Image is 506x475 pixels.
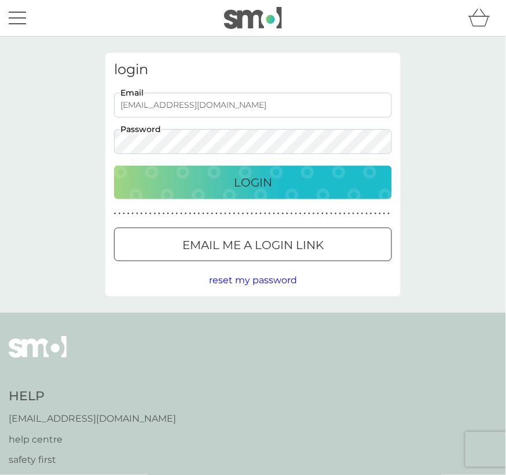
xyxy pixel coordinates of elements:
[119,211,121,217] p: ●
[154,211,156,217] p: ●
[220,211,222,217] p: ●
[209,273,297,288] button: reset my password
[9,433,176,448] a: help centre
[114,211,116,217] p: ●
[203,211,205,217] p: ●
[388,211,390,217] p: ●
[123,211,125,217] p: ●
[282,211,284,217] p: ●
[149,211,152,217] p: ●
[114,166,392,199] button: Login
[132,211,134,217] p: ●
[361,211,364,217] p: ●
[264,211,266,217] p: ●
[260,211,262,217] p: ●
[193,211,196,217] p: ●
[286,211,288,217] p: ●
[136,211,138,217] p: ●
[353,211,355,217] p: ●
[182,236,324,254] p: Email me a login link
[180,211,182,217] p: ●
[331,211,333,217] p: ●
[9,7,26,29] button: menu
[114,228,392,261] button: Email me a login link
[251,211,253,217] p: ●
[366,211,368,217] p: ●
[163,211,165,217] p: ●
[9,412,176,427] a: [EMAIL_ADDRESS][DOMAIN_NAME]
[468,6,497,30] div: basket
[335,211,337,217] p: ●
[339,211,342,217] p: ●
[233,211,236,217] p: ●
[211,211,214,217] p: ●
[225,211,227,217] p: ●
[167,211,170,217] p: ●
[317,211,320,217] p: ●
[255,211,258,217] p: ●
[313,211,315,217] p: ●
[379,211,382,217] p: ●
[326,211,328,217] p: ●
[309,211,311,217] p: ●
[207,211,209,217] p: ●
[198,211,200,217] p: ●
[357,211,359,217] p: ●
[383,211,386,217] p: ●
[9,388,176,406] h4: Help
[299,211,302,217] p: ●
[238,211,240,217] p: ●
[247,211,249,217] p: ●
[348,211,350,217] p: ●
[273,211,276,217] p: ●
[145,211,147,217] p: ●
[295,211,298,217] p: ●
[189,211,192,217] p: ●
[141,211,143,217] p: ●
[209,275,297,286] span: reset my password
[9,453,176,468] a: safety first
[321,211,324,217] p: ●
[158,211,160,217] p: ●
[215,211,218,217] p: ●
[304,211,306,217] p: ●
[114,61,392,78] h3: login
[234,173,272,192] p: Login
[229,211,231,217] p: ●
[277,211,280,217] p: ●
[176,211,178,217] p: ●
[269,211,271,217] p: ●
[242,211,244,217] p: ●
[185,211,187,217] p: ●
[370,211,372,217] p: ●
[375,211,377,217] p: ●
[224,7,282,29] img: smol
[344,211,346,217] p: ●
[171,211,174,217] p: ●
[9,336,67,375] img: smol
[127,211,130,217] p: ●
[291,211,293,217] p: ●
